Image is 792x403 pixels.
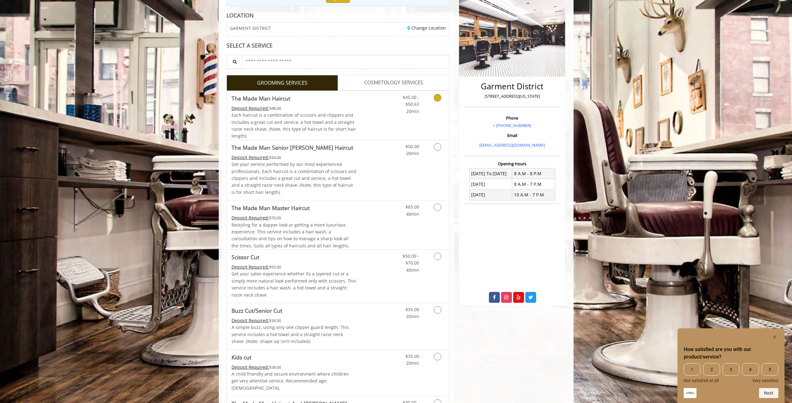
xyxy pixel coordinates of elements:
span: This service needs some Advance to be paid before we block your appointment [232,364,269,370]
h2: How satisfied are you with our product/service? Select an option from 1 to 5, with 1 being Not sa... [684,346,778,361]
button: Service Search [226,55,242,69]
h2: Garment District [466,82,558,91]
span: $45.00 - $50.63 [403,94,419,107]
td: 8 A.M - 8 P.M [512,168,555,179]
div: $54.00 [232,154,357,161]
p: [STREET_ADDRESS][US_STATE] [466,93,558,100]
td: [DATE] [469,179,512,190]
div: $38.00 [232,364,357,371]
span: GROOMING SERVICES [257,79,307,87]
span: $65.00 [405,204,419,210]
div: How satisfied are you with our product/service? Select an option from 1 to 5, with 1 being Not sa... [684,363,778,383]
span: 1 [684,363,701,376]
span: This service needs some Advance to be paid before we block your appointment [232,154,269,160]
b: Kids cut [232,353,251,362]
a: + [PHONE_NUMBER] [493,123,531,128]
b: Buzz Cut/Senior Cut [232,306,282,315]
span: 20min [406,360,419,366]
span: GARMENT DISTRICT [230,26,271,30]
p: A child friendly and secure environment where children get very attentive service. Recommended ag... [232,371,357,391]
b: The Made Man Master Haircut [232,204,310,212]
p: Get your service performed by our most experienced professionals. Each haircut is a combination o... [232,161,357,196]
td: 10 A.M - 7 P.M [512,190,555,200]
span: COSMETOLOGY SERVICES [364,79,423,87]
b: The Made Man Haircut [232,94,290,103]
span: Each haircut is a combination of scissors and clippers and includes a great cut and service, a ho... [232,112,356,139]
span: $50.00 [405,143,419,149]
div: $55.00 [232,264,357,270]
p: Get your salon experience whether its a layered cut or a simply more natural look performed only ... [232,270,357,298]
a: Change Location [407,25,446,31]
td: [DATE] [469,190,512,200]
b: Scissor Cut [232,253,259,261]
span: 20min [406,108,419,114]
span: 2 [703,363,720,376]
span: This service needs some Advance to be paid before we block your appointment [232,215,269,221]
span: 3 [723,363,739,376]
div: $38.50 [232,317,357,324]
span: 20min [406,313,419,319]
h3: Opening Hours [464,162,560,166]
span: $50.00 - $70.00 [403,253,419,266]
div: $70.00 [232,214,357,221]
span: This service needs some Advance to be paid before we block your appointment [232,105,269,111]
span: Very satisfied [752,378,778,383]
b: The Made Man Senior [PERSON_NAME] Haircut [232,143,353,152]
span: Not satisfied at all [684,378,719,383]
span: This service needs some Advance to be paid before we block your appointment [232,317,269,323]
span: 5 [762,363,778,376]
div: $48.00 [232,105,357,112]
span: This service needs some Advance to be paid before we block your appointment [232,264,269,270]
span: 40min [406,211,419,217]
span: $35.00 [405,353,419,359]
span: $35.00 [405,307,419,312]
div: How satisfied are you with our product/service? Select an option from 1 to 5, with 1 being Not sa... [684,333,778,398]
a: [EMAIL_ADDRESS][DOMAIN_NAME] [479,142,545,148]
button: Hide survey [771,333,778,341]
p: A simple buzz, using only one clipper guard length. This service includes a hot towel and a strai... [232,324,357,345]
h3: Email [466,133,558,138]
td: [DATE] To [DATE] [469,168,512,179]
div: SELECT A SERVICE [227,43,450,49]
span: Restyling for a dapper look or getting a more luxurious experience. This service includes a hair ... [232,222,349,249]
h3: Phone [466,116,558,120]
b: LOCATION [227,12,254,19]
span: 4 [742,363,759,376]
span: 40min [406,267,419,273]
button: Next question [759,388,778,398]
span: 20min [406,150,419,156]
td: 8 A.M - 7 P.M [512,179,555,190]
